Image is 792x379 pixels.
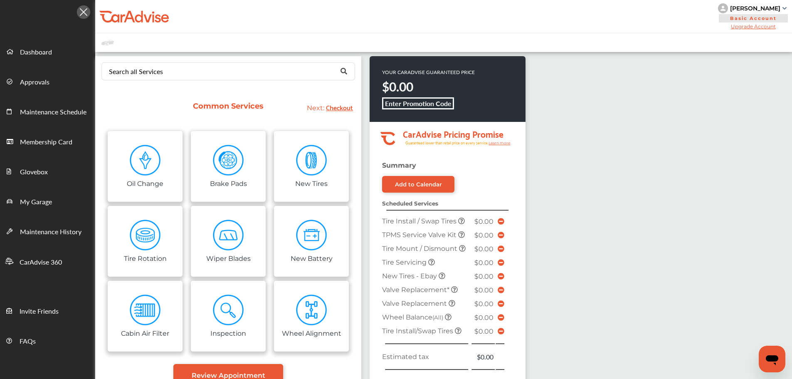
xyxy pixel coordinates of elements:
span: $0.00 [474,314,493,322]
tspan: Learn more [489,141,511,145]
a: Maintenance Schedule [0,96,95,126]
a: New Battery [274,206,349,277]
a: Maintenance History [0,216,95,246]
iframe: Button to launch messaging window [759,346,785,372]
a: Next: Checkout [307,104,353,112]
div: Cabin Air Filter [121,328,169,337]
img: h2VH4H9IKrS5PeYdegAAAABJRU5ErkJggg== [213,295,244,326]
span: Membership Card [20,137,72,148]
a: Cabin Air Filter [108,281,183,352]
span: Maintenance History [20,227,81,238]
strong: Scheduled Services [382,200,438,207]
img: DxW3bQHYXT2PAAAAAElFTkSuQmCC [130,295,161,326]
span: $0.00 [474,259,493,267]
a: Tire Rotation [108,206,183,277]
span: Wheel Balance [382,313,445,321]
span: Tire Mount / Dismount [382,245,459,253]
span: Upgrade Account [718,23,789,30]
img: wOSvEehpHHUGwAAAABJRU5ErkJggg== [296,295,327,326]
img: wcoFAocxp4P6AAAAABJRU5ErkJggg== [130,145,161,176]
img: placeholder_car.fcab19be.svg [101,37,114,48]
div: Tire Rotation [124,253,167,263]
span: New Tires - Ebay [382,272,439,280]
strong: $0.00 [382,78,413,95]
a: Inspection [191,281,266,352]
span: Glovebox [20,167,48,178]
strong: Summary [382,161,416,169]
div: Wheel Alignment [282,328,341,337]
span: TPMS Service Valve Kit [382,231,458,239]
span: Tire Servicing [382,258,428,266]
span: Tire Install/Swap Tires [382,327,455,335]
tspan: Guaranteed lower than retail price on every service. [405,140,489,146]
img: C9BGlyV+GqWIAAAAABJRU5ErkJggg== [296,145,327,176]
td: $0.00 [471,350,495,364]
a: Brake Pads [191,131,266,202]
span: $0.00 [474,272,493,280]
div: Add to Calendar [395,181,442,188]
div: Inspection [210,328,246,337]
span: $0.00 [474,300,493,308]
small: (All) [432,314,443,321]
span: Invite Friends [20,306,59,317]
div: Search all Services [109,68,163,75]
a: Dashboard [0,36,95,66]
span: Basic Account [719,14,788,22]
span: Approvals [20,77,49,88]
img: knH8PDtVvWoAbQRylUukY18CTiRevjo20fAtgn5MLBQj4uumYvk2MzTtcAIzfGAtb1XOLVMAvhLuqoNAbL4reqehy0jehNKdM... [718,3,728,13]
span: Dashboard [20,47,52,58]
a: My Garage [0,186,95,216]
div: Common Services [191,102,266,111]
img: wBxtUMBELdeMgAAAABJRU5ErkJggg== [213,145,244,176]
div: Oil Change [127,178,163,188]
div: Brake Pads [210,178,247,188]
b: Enter Promotion Code [385,99,452,108]
p: YOUR CARADVISE GUARANTEED PRICE [382,69,475,76]
img: T5xB6yrcwAAAAABJRU5ErkJggg== [213,220,244,251]
div: New Battery [291,253,333,263]
span: CarAdvise 360 [20,257,62,268]
a: New Tires [274,131,349,202]
a: Add to Calendar [382,176,454,193]
span: Checkout [326,102,353,113]
a: Wheel Alignment [274,281,349,352]
span: Maintenance Schedule [20,107,86,118]
a: Membership Card [0,126,95,156]
span: FAQs [20,336,36,347]
span: My Garage [20,197,52,208]
span: Valve Replacement* [382,286,451,294]
img: sCxJUJ+qAmfqhQGDUl18vwLg4ZYJ6CxN7XmbOMBAAAAAElFTkSuQmCC [782,7,787,10]
tspan: CarAdvise Pricing Promise [403,126,503,141]
span: $0.00 [474,286,493,294]
img: ASPTpwwLVD94AAAAAElFTkSuQmCC [130,220,161,251]
span: $0.00 [474,231,493,239]
img: NX+4s2Ya++R3Ya3rlPlcYdj2V9n9vqA38MHjAXQAAAABJRU5ErkJggg== [296,220,327,251]
td: Estimated tax [380,350,471,364]
span: $0.00 [474,245,493,253]
span: $0.00 [474,327,493,335]
div: Wiper Blades [206,253,251,263]
a: Wiper Blades [191,206,266,277]
div: New Tires [295,178,328,188]
span: $0.00 [474,218,493,225]
span: Tire Install / Swap Tires [382,217,458,225]
div: [PERSON_NAME] [730,5,780,12]
img: Icon.5fd9dcc7.svg [77,5,90,19]
span: Valve Replacement [382,300,449,307]
a: Approvals [0,66,95,96]
a: Oil Change [108,131,183,202]
a: Glovebox [0,156,95,186]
